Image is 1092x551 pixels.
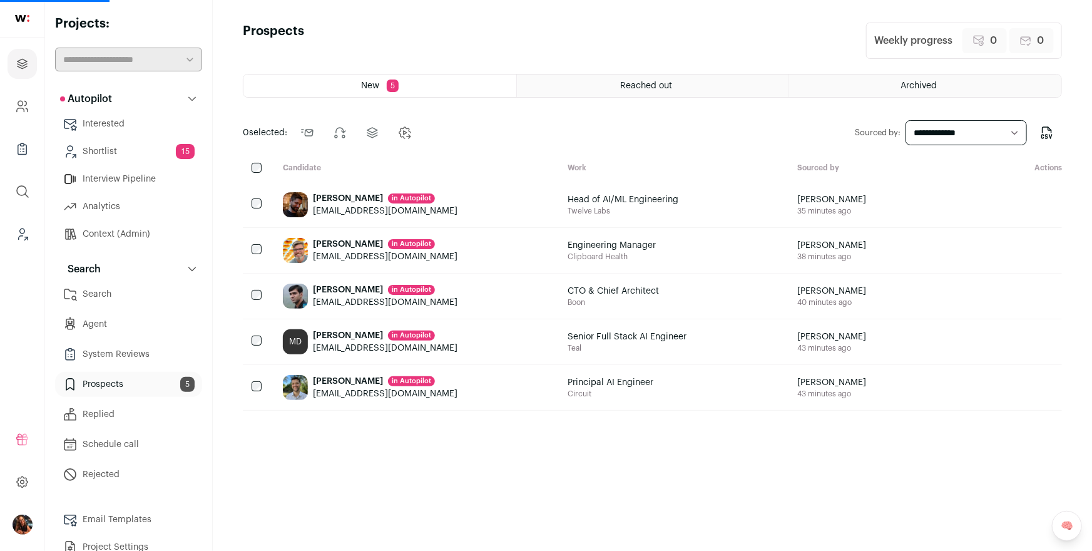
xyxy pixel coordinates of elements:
[55,167,202,192] a: Interview Pipeline
[855,128,901,138] label: Sourced by:
[901,81,937,90] span: Archived
[283,284,308,309] img: e2806f8ec8478a62c3b8b1d0dc1cec3d03fb46db8e85f6ed37391910eddc1066
[388,285,435,295] div: in Autopilot
[55,432,202,457] a: Schedule call
[313,205,457,217] div: [EMAIL_ADDRESS][DOMAIN_NAME]
[55,139,202,164] a: Shortlist15
[13,515,33,535] img: 13968079-medium_jpg
[55,111,202,136] a: Interested
[243,128,249,137] span: 0
[176,144,195,159] span: 15
[55,342,202,367] a: System Reviews
[388,193,435,203] div: in Autopilot
[55,86,202,111] button: Autopilot
[789,75,1061,97] a: Archived
[568,239,656,252] span: Engineering Manager
[568,389,654,399] span: Circuit
[313,342,457,354] div: [EMAIL_ADDRESS][DOMAIN_NAME]
[313,296,457,309] div: [EMAIL_ADDRESS][DOMAIN_NAME]
[313,375,457,388] div: [PERSON_NAME]
[313,192,457,205] div: [PERSON_NAME]
[60,91,112,106] p: Autopilot
[180,377,195,392] span: 5
[797,389,866,399] span: 43 minutes ago
[797,239,866,252] span: [PERSON_NAME]
[990,33,997,48] span: 0
[8,219,37,249] a: Leads (Backoffice)
[55,257,202,282] button: Search
[8,91,37,121] a: Company and ATS Settings
[568,343,687,353] span: Teal
[243,126,287,139] span: selected:
[568,331,687,343] span: Senior Full Stack AI Engineer
[15,15,29,22] img: wellfound-shorthand-0d5821cbd27db2630d0214b213865d53afaa358527fdda9d0ea32b1df1b89c2c.svg
[797,297,866,307] span: 40 minutes ago
[283,192,308,217] img: 3da9c6269c2893f0553ea3de78f599e651eca5b7f92ef801b49cc93ba1b74fb8
[361,81,379,90] span: New
[620,81,672,90] span: Reached out
[313,250,457,263] div: [EMAIL_ADDRESS][DOMAIN_NAME]
[568,206,679,216] span: Twelve Labs
[60,262,101,277] p: Search
[568,376,654,389] span: Principal AI Engineer
[1052,511,1082,541] a: 🧠
[55,462,202,487] a: Rejected
[797,193,866,206] span: [PERSON_NAME]
[283,238,308,263] img: f31612088bdb55bd876d3433a5d465e3137c91bfb6a35ee7809d73f6cb29e867.jpg
[797,206,866,216] span: 35 minutes ago
[55,312,202,337] a: Agent
[388,239,435,249] div: in Autopilot
[558,163,788,175] div: Work
[1037,33,1044,48] span: 0
[55,194,202,219] a: Analytics
[8,49,37,79] a: Projects
[797,285,866,297] span: [PERSON_NAME]
[55,222,202,247] a: Context (Admin)
[273,163,558,175] div: Candidate
[8,134,37,164] a: Company Lists
[387,80,399,92] span: 5
[388,331,435,341] div: in Autopilot
[797,252,866,262] span: 38 minutes ago
[55,372,202,397] a: Prospects5
[55,507,202,532] a: Email Templates
[313,284,457,296] div: [PERSON_NAME]
[1032,118,1062,148] button: Export to CSV
[55,15,202,33] h2: Projects:
[967,163,1062,175] div: Actions
[313,329,457,342] div: [PERSON_NAME]
[517,75,789,97] a: Reached out
[797,343,866,353] span: 43 minutes ago
[283,329,308,354] div: MD
[797,376,866,389] span: [PERSON_NAME]
[283,375,308,400] img: 4afef4aba8d1ecf39aac257c215fb91f5b2275307201e8b992e108d6511e06b6
[388,376,435,386] div: in Autopilot
[568,193,679,206] span: Head of AI/ML Engineering
[243,23,304,59] h1: Prospects
[568,252,656,262] span: Clipboard Health
[787,163,967,175] div: Sourced by
[797,331,866,343] span: [PERSON_NAME]
[568,297,660,307] span: Boon
[13,515,33,535] button: Open dropdown
[55,282,202,307] a: Search
[568,285,660,297] span: CTO & Chief Architect
[313,238,457,250] div: [PERSON_NAME]
[874,33,952,48] div: Weekly progress
[313,388,457,400] div: [EMAIL_ADDRESS][DOMAIN_NAME]
[55,402,202,427] a: Replied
